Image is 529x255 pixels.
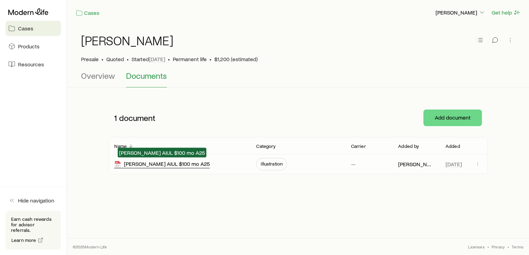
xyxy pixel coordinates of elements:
p: © 2025 Modern Life [73,244,107,249]
span: Learn more [11,238,36,243]
span: • [487,244,489,249]
span: • [101,56,104,63]
p: Category [256,143,276,149]
div: [PERSON_NAME] AIUL $100 mo A25 [114,160,210,168]
span: $1,200 (estimated) [214,56,258,63]
span: Products [18,43,39,50]
span: Permanent life [173,56,207,63]
a: Cases [75,9,100,17]
button: Get help [491,9,521,17]
p: Added by [398,143,419,149]
span: • [168,56,170,63]
h1: [PERSON_NAME] [81,34,173,47]
span: Resources [18,61,44,68]
a: Licenses [468,244,484,249]
a: Terms [512,244,523,249]
a: Privacy [492,244,505,249]
p: Earn cash rewards for advisor referrals. [11,216,55,233]
div: Case details tabs [81,71,515,87]
span: 1 [114,113,117,123]
p: Presale [81,56,99,63]
span: Cases [18,25,33,32]
button: [PERSON_NAME] [435,9,486,17]
a: Products [6,39,61,54]
p: [PERSON_NAME] [436,9,485,16]
p: — [351,161,356,168]
span: [DATE] [446,161,462,168]
span: • [508,244,509,249]
span: Hide navigation [18,197,54,204]
p: [PERSON_NAME] [398,161,434,168]
span: Documents [126,71,167,81]
span: [DATE] [149,56,165,63]
a: Resources [6,57,61,72]
a: Cases [6,21,61,36]
span: Illustration [261,161,283,167]
div: Earn cash rewards for advisor referrals.Learn more [6,211,61,249]
p: Added [446,143,460,149]
span: Overview [81,71,115,81]
p: Name [114,143,127,149]
span: document [119,113,155,123]
button: Hide navigation [6,193,61,208]
span: • [127,56,129,63]
p: Started [132,56,165,63]
span: • [209,56,212,63]
span: Quoted [106,56,124,63]
p: Carrier [351,143,366,149]
button: Add document [423,110,482,126]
